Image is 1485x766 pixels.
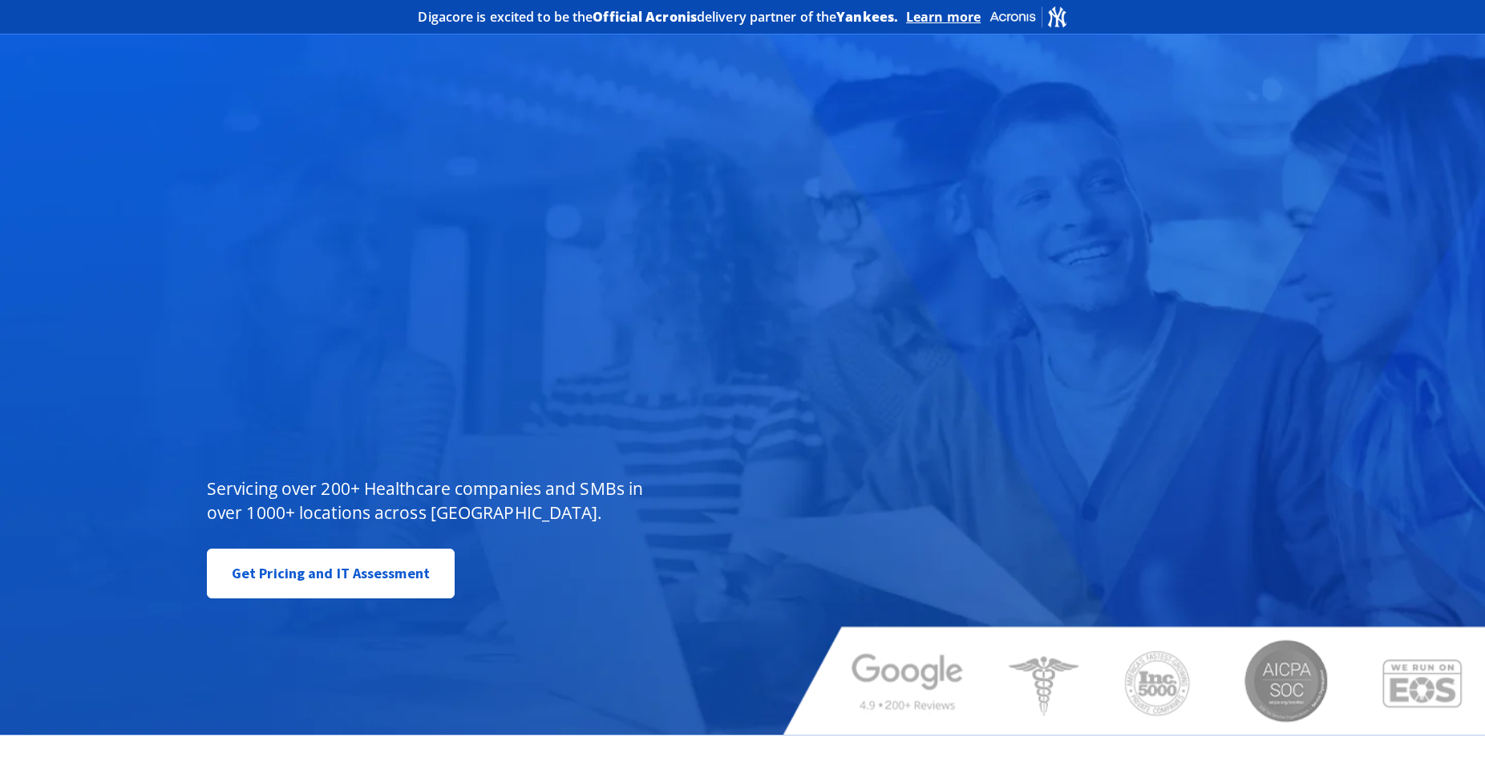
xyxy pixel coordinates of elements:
img: Acronis [989,5,1067,28]
h2: Digacore is excited to be the delivery partner of the [418,10,898,23]
span: Get Pricing and IT Assessment [232,557,430,590]
a: Get Pricing and IT Assessment [207,549,455,598]
p: Servicing over 200+ Healthcare companies and SMBs in over 1000+ locations across [GEOGRAPHIC_DATA]. [207,476,655,525]
a: Learn more [906,9,981,25]
b: Official Acronis [593,8,697,26]
b: Yankees. [836,8,898,26]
